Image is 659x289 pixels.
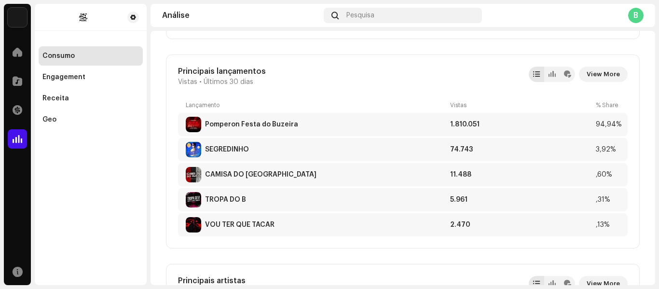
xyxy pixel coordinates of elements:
div: 2.470 [450,221,592,229]
div: 94,94% [596,121,620,128]
div: ,60% [596,171,620,179]
div: B [628,8,644,23]
div: Pomperon Festa do Buzeira [205,121,298,128]
img: 2FBB4CB8-AE23-4F50-BBA0-23BBFF726FA9 [186,167,201,182]
re-m-nav-item: Consumo [39,46,143,66]
div: SEGREDINHO [205,146,249,153]
span: Vistas [178,78,197,86]
div: ,31% [596,196,620,204]
div: % Share [596,101,620,109]
div: Lançamento [186,101,446,109]
img: 9441A4F5-6274-44B4-B946-56EE3EF10997 [186,117,201,132]
re-m-nav-item: Geo [39,110,143,129]
img: f599b786-36f7-43ff-9e93-dc84791a6e00 [42,12,124,23]
span: Últimos 30 dias [204,78,253,86]
div: 3,92% [596,146,620,153]
div: 5.961 [450,196,592,204]
span: View More [587,65,620,84]
div: Geo [42,116,56,124]
div: Receita [42,95,69,102]
div: 11.488 [450,171,592,179]
re-m-nav-item: Engagement [39,68,143,87]
div: Engagement [42,73,85,81]
div: CAMISA DO SÃO PAULO [205,171,316,179]
span: • [199,78,202,86]
div: 74.743 [450,146,592,153]
button: View More [579,67,628,82]
span: Pesquisa [346,12,374,19]
div: Principais artistas [178,276,253,286]
img: 5A8EEEDA-877E-428D-94A9-9962DC79FB05 [186,217,201,233]
div: ,13% [596,221,620,229]
div: Análise [162,12,320,19]
img: BAA4EAB6-5E68-43AD-8B0F-6A11BB14C9C0 [186,142,201,157]
div: Vistas [450,101,592,109]
div: 1.810.051 [450,121,592,128]
div: TROPA DO B [205,196,246,204]
div: Principais lançamentos [178,67,266,76]
img: C22500EB-5CD2-4C21-A22C-ABBBEC158DFA [186,192,201,207]
div: Consumo [42,52,75,60]
div: VOU TER QUE TACAR [205,221,275,229]
re-m-nav-item: Receita [39,89,143,108]
img: c86870aa-2232-4ba3-9b41-08f587110171 [8,8,27,27]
